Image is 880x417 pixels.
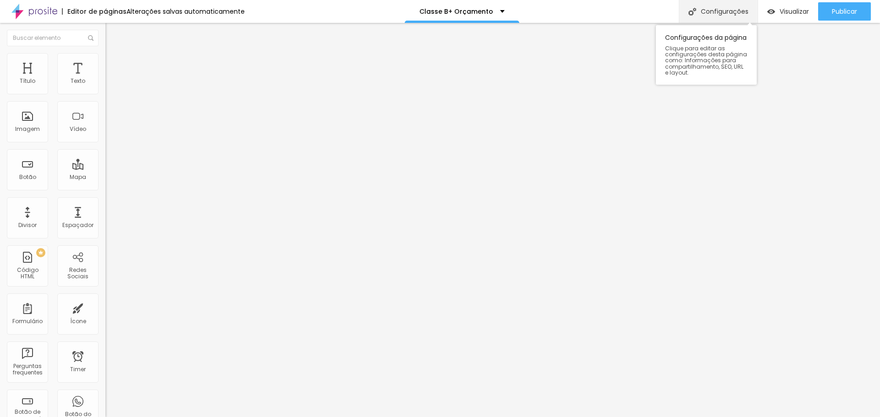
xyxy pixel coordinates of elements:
[70,126,86,132] div: Vídeo
[18,222,37,228] div: Divisor
[105,23,880,417] iframe: Editor
[126,8,245,15] div: Alterações salvas automaticamente
[71,78,85,84] div: Texto
[767,8,775,16] img: view-1.svg
[758,2,818,21] button: Visualizar
[62,8,126,15] div: Editor de páginas
[70,366,86,373] div: Timer
[688,8,696,16] img: Icone
[9,267,45,280] div: Código HTML
[70,174,86,180] div: Mapa
[15,126,40,132] div: Imagem
[665,45,748,76] span: Clique para editar as configurações desta página como: Informações para compartilhamento, SEO, UR...
[419,8,493,15] p: Classe B+ Orçamento
[9,363,45,376] div: Perguntas frequentes
[19,174,36,180] div: Botão
[88,35,93,41] img: Icone
[818,2,871,21] button: Publicar
[12,318,43,325] div: Formulário
[60,267,96,280] div: Redes Sociais
[70,318,86,325] div: Ícone
[7,30,99,46] input: Buscar elemento
[656,25,757,85] div: Configurações da página
[832,8,857,15] span: Publicar
[62,222,93,228] div: Espaçador
[20,78,35,84] div: Título
[780,8,809,15] span: Visualizar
